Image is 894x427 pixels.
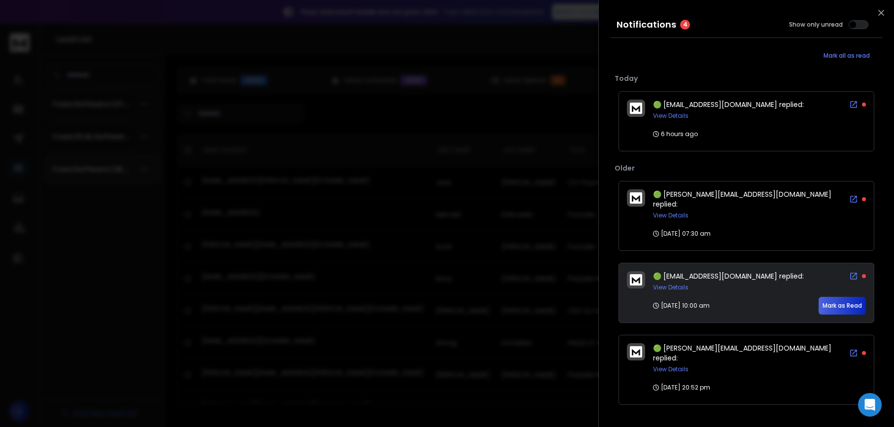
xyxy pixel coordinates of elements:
span: 🟢 [EMAIL_ADDRESS][DOMAIN_NAME] replied: [653,271,804,281]
p: [DATE] 07:30 am [653,230,711,238]
button: View Details [653,284,688,291]
img: logo [630,192,642,204]
div: Open Intercom Messenger [858,393,882,417]
button: Mark all as read [811,46,882,66]
button: View Details [653,212,688,219]
p: Older [615,163,878,173]
span: 4 [680,20,690,30]
span: Mark all as read [824,52,870,60]
span: 🟢 [PERSON_NAME][EMAIL_ADDRESS][DOMAIN_NAME] replied: [653,189,831,209]
span: 🟢 [PERSON_NAME][EMAIL_ADDRESS][DOMAIN_NAME] replied: [653,343,831,363]
label: Show only unread [789,21,843,29]
h3: Notifications [617,18,676,32]
p: Today [615,73,878,83]
img: logo [630,346,642,357]
img: logo [630,103,642,114]
span: 🟢 [EMAIL_ADDRESS][DOMAIN_NAME] replied: [653,100,804,109]
button: View Details [653,112,688,120]
p: [DATE] 10:00 am [653,302,710,310]
p: 6 hours ago [653,130,698,138]
p: [DATE] 20:52 pm [653,384,710,391]
button: View Details [653,365,688,373]
button: Mark as Read [819,297,866,315]
img: logo [630,274,642,285]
